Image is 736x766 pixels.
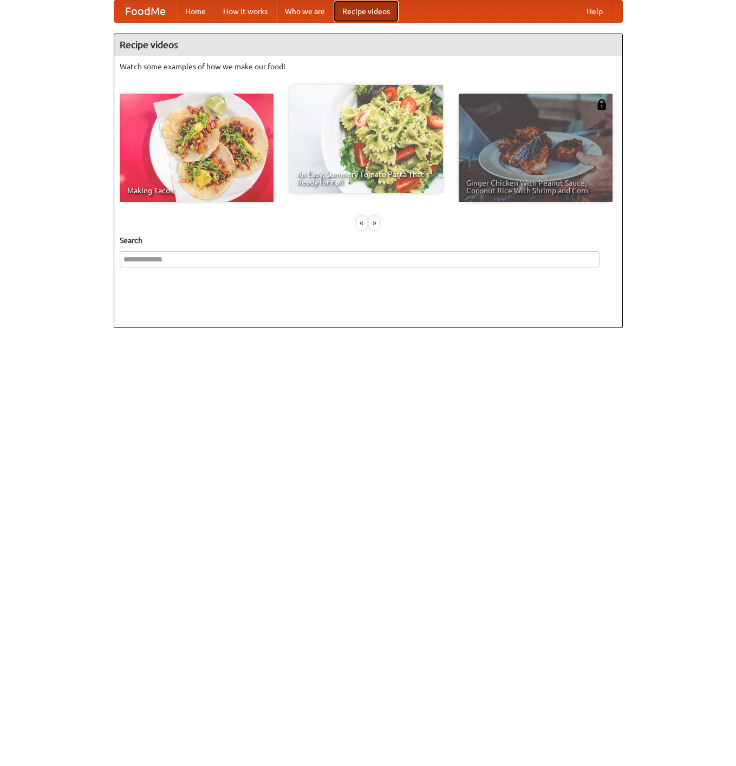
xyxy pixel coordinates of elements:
a: Who we are [276,1,334,22]
div: » [369,216,379,230]
a: How it works [214,1,276,22]
span: An Easy, Summery Tomato Pasta That's Ready for Fall [297,171,435,186]
a: FoodMe [114,1,177,22]
span: Making Tacos [127,187,266,194]
h5: Search [120,235,617,246]
a: An Easy, Summery Tomato Pasta That's Ready for Fall [289,85,443,193]
a: Making Tacos [120,94,273,202]
p: Watch some examples of how we make our food! [120,61,617,72]
a: Recipe videos [334,1,399,22]
div: « [357,216,367,230]
a: Home [177,1,214,22]
a: Help [578,1,611,22]
h4: Recipe videos [114,34,622,56]
img: 483408.png [596,99,607,110]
